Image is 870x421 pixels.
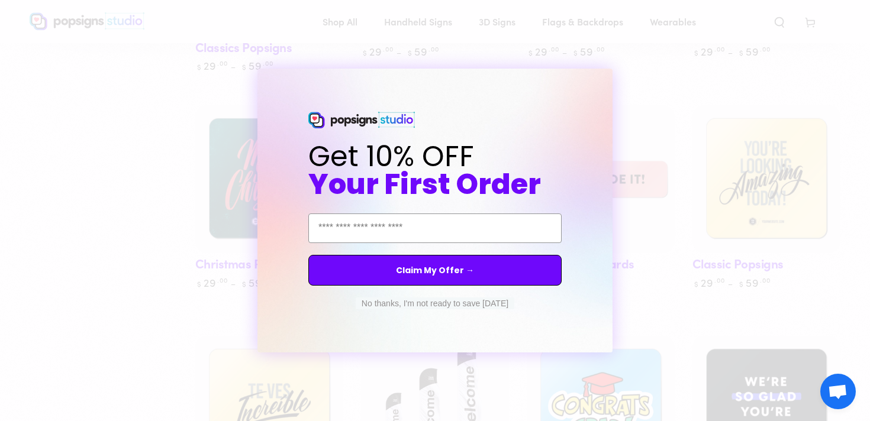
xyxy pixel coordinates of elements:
img: Popsigns Studio [308,112,415,128]
span: Get 10% OFF [308,137,474,176]
button: Claim My Offer → [308,255,562,286]
button: No thanks, I'm not ready to save [DATE] [356,297,514,309]
a: Open chat [820,374,856,409]
span: Your First Order [308,164,541,204]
